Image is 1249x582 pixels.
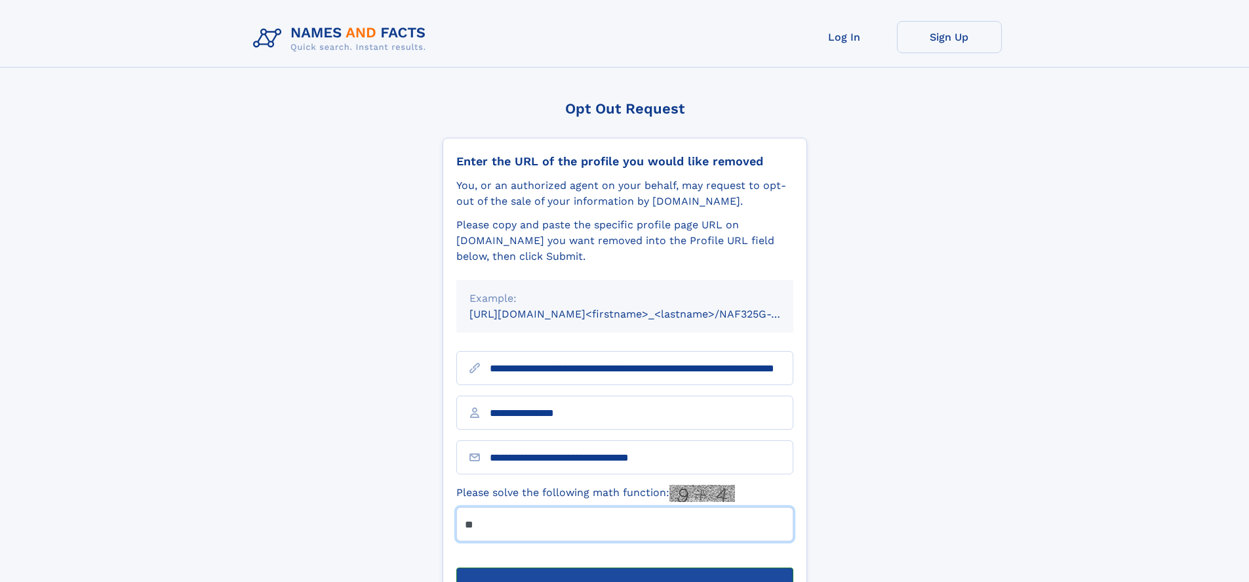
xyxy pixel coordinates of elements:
[469,308,818,320] small: [URL][DOMAIN_NAME]<firstname>_<lastname>/NAF325G-xxxxxxxx
[248,21,437,56] img: Logo Names and Facts
[456,485,735,502] label: Please solve the following math function:
[456,178,793,209] div: You, or an authorized agent on your behalf, may request to opt-out of the sale of your informatio...
[469,291,780,306] div: Example:
[456,217,793,264] div: Please copy and paste the specific profile page URL on [DOMAIN_NAME] you want removed into the Pr...
[456,154,793,169] div: Enter the URL of the profile you would like removed
[897,21,1002,53] a: Sign Up
[443,100,807,117] div: Opt Out Request
[792,21,897,53] a: Log In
